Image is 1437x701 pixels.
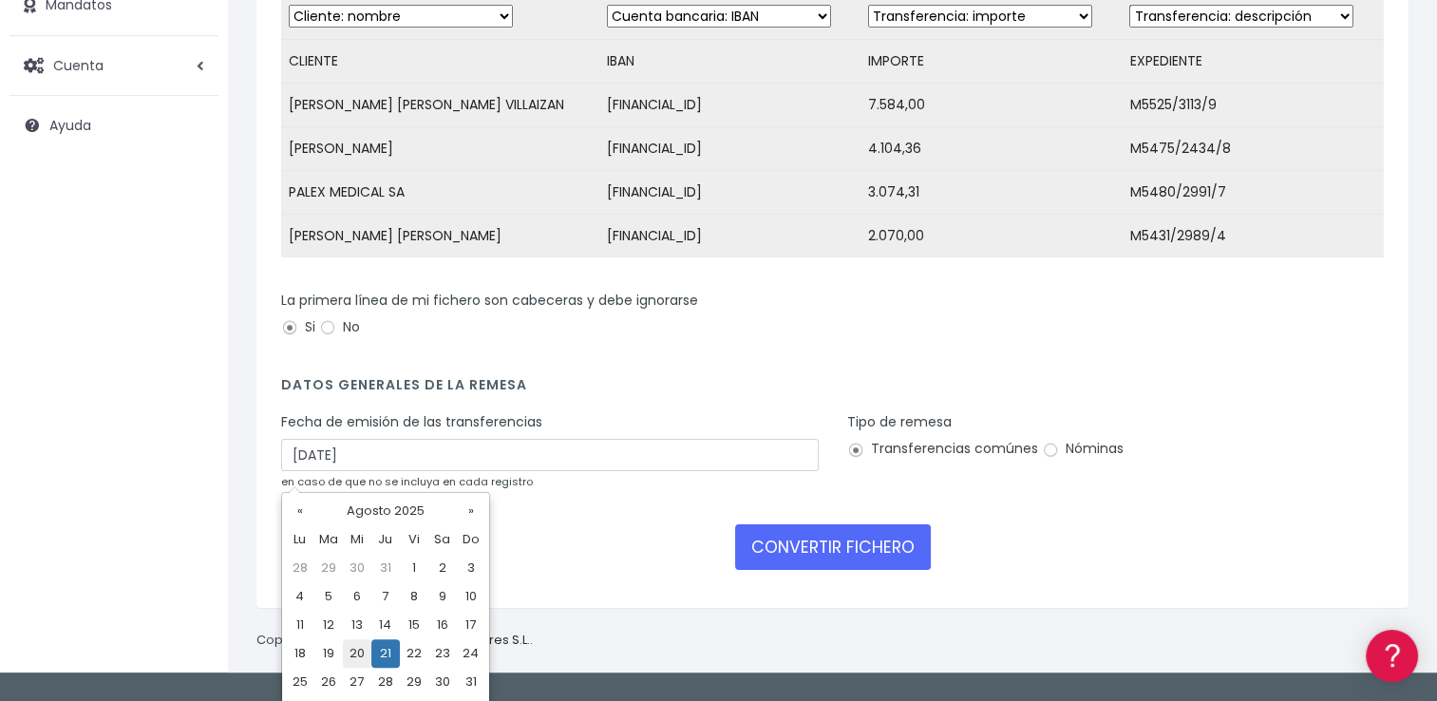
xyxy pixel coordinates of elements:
label: No [319,317,360,337]
td: 9 [428,582,457,611]
a: Perfiles de empresas [19,329,361,358]
td: 17 [457,611,485,639]
td: [PERSON_NAME] [PERSON_NAME] [281,215,599,258]
label: Transferencias comúnes [847,439,1038,459]
a: Formatos [19,240,361,270]
td: 30 [343,554,371,582]
td: M5525/3113/9 [1122,84,1384,127]
th: » [457,497,485,525]
a: Ayuda [9,105,218,145]
td: [FINANCIAL_ID] [599,127,860,171]
td: 6 [343,582,371,611]
td: 29 [314,554,343,582]
td: 3 [457,554,485,582]
th: Mi [343,525,371,554]
div: Programadores [19,456,361,474]
td: 26 [314,668,343,696]
th: Ma [314,525,343,554]
button: CONVERTIR FICHERO [735,524,931,570]
div: Convertir ficheros [19,210,361,228]
div: Facturación [19,377,361,395]
th: Sa [428,525,457,554]
td: 31 [457,668,485,696]
td: 7 [371,582,400,611]
td: 10 [457,582,485,611]
button: Contáctanos [19,508,361,541]
td: 16 [428,611,457,639]
td: 30 [428,668,457,696]
td: 3.074,31 [860,171,1122,215]
th: « [286,497,314,525]
td: 28 [371,668,400,696]
td: 15 [400,611,428,639]
td: 25 [286,668,314,696]
td: M5480/2991/7 [1122,171,1384,215]
td: [FINANCIAL_ID] [599,215,860,258]
td: IBAN [599,40,860,84]
a: POWERED BY ENCHANT [261,547,366,565]
td: [PERSON_NAME] [PERSON_NAME] VILLAIZAN [281,84,599,127]
td: [PERSON_NAME] [281,127,599,171]
td: M5431/2989/4 [1122,215,1384,258]
td: 29 [400,668,428,696]
div: Información general [19,132,361,150]
td: 12 [314,611,343,639]
th: Agosto 2025 [314,497,457,525]
h4: Datos generales de la remesa [281,377,1384,403]
td: 27 [343,668,371,696]
td: 7.584,00 [860,84,1122,127]
label: Tipo de remesa [847,412,952,432]
td: 13 [343,611,371,639]
a: General [19,407,361,437]
a: Información general [19,161,361,191]
a: Cuenta [9,46,218,85]
td: 21 [371,639,400,668]
small: en caso de que no se incluya en cada registro [281,474,533,489]
td: CLIENTE [281,40,599,84]
td: 20 [343,639,371,668]
td: 4.104,36 [860,127,1122,171]
td: 24 [457,639,485,668]
label: La primera línea de mi fichero son cabeceras y debe ignorarse [281,291,698,311]
td: M5475/2434/8 [1122,127,1384,171]
p: Copyright © 2025 . [256,631,533,651]
td: 22 [400,639,428,668]
td: 11 [286,611,314,639]
td: [FINANCIAL_ID] [599,84,860,127]
td: 8 [400,582,428,611]
label: Fecha de emisión de las transferencias [281,412,542,432]
label: Nóminas [1042,439,1124,459]
td: 28 [286,554,314,582]
td: 5 [314,582,343,611]
a: API [19,485,361,515]
td: 18 [286,639,314,668]
td: 2.070,00 [860,215,1122,258]
td: PALEX MEDICAL SA [281,171,599,215]
td: 4 [286,582,314,611]
span: Cuenta [53,55,104,74]
td: 2 [428,554,457,582]
td: IMPORTE [860,40,1122,84]
td: 1 [400,554,428,582]
td: 23 [428,639,457,668]
td: 31 [371,554,400,582]
td: EXPEDIENTE [1122,40,1384,84]
th: Vi [400,525,428,554]
td: 19 [314,639,343,668]
td: [FINANCIAL_ID] [599,171,860,215]
td: 14 [371,611,400,639]
a: Videotutoriales [19,299,361,329]
th: Do [457,525,485,554]
a: Problemas habituales [19,270,361,299]
th: Ju [371,525,400,554]
label: Si [281,317,315,337]
span: Ayuda [49,116,91,135]
th: Lu [286,525,314,554]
